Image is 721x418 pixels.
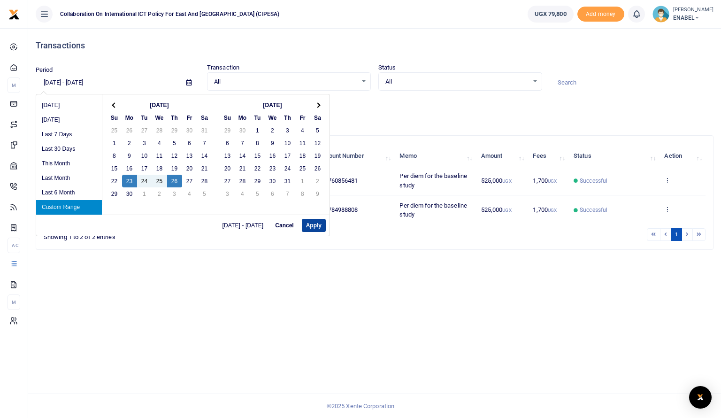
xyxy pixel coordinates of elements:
th: We [152,111,167,124]
td: 11 [152,149,167,162]
li: [DATE] [36,98,102,113]
input: Search [550,75,713,91]
td: 28 [197,175,212,187]
td: 31 [280,175,295,187]
button: Apply [302,219,326,232]
a: 1 [671,228,682,241]
td: 24 [280,162,295,175]
td: 13 [220,149,235,162]
td: 25 [152,175,167,187]
td: 29 [107,187,122,200]
td: 30 [182,124,197,137]
li: M [8,77,20,93]
th: Amount: activate to sort column ascending [476,146,528,166]
td: 5 [167,137,182,149]
th: Su [107,111,122,124]
li: [DATE] [36,113,102,127]
td: 22 [250,162,265,175]
td: 5 [310,124,325,137]
td: 1 [250,124,265,137]
td: 17 [280,149,295,162]
td: 14 [235,149,250,162]
a: profile-user [PERSON_NAME] ENABEL [652,6,713,23]
td: 20 [220,162,235,175]
td: 12 [310,137,325,149]
li: Toup your wallet [577,7,624,22]
img: profile-user [652,6,669,23]
th: [DATE] [235,99,310,111]
span: UGX 79,800 [535,9,567,19]
td: 19 [167,162,182,175]
td: 23 [265,162,280,175]
td: 16 [265,149,280,162]
td: 5 [250,187,265,200]
td: 28 [152,124,167,137]
div: Open Intercom Messenger [689,386,712,409]
td: 6 [220,137,235,149]
th: Th [167,111,182,124]
small: [PERSON_NAME] [673,6,713,14]
td: 26 [310,162,325,175]
p: Download [36,102,713,112]
td: 4 [152,137,167,149]
td: 28 [235,175,250,187]
span: 525,000 [481,177,512,184]
a: Add money [577,10,624,17]
td: 25 [107,124,122,137]
td: 15 [250,149,265,162]
small: UGX [502,208,511,213]
th: Status: activate to sort column ascending [568,146,659,166]
td: 25 [295,162,310,175]
td: 26 [167,175,182,187]
th: Su [220,111,235,124]
td: 27 [182,175,197,187]
li: Custom Range [36,200,102,215]
th: Fees: activate to sort column ascending [528,146,568,166]
th: Tu [137,111,152,124]
td: 11 [295,137,310,149]
h4: Transactions [36,40,713,51]
input: select period [36,75,179,91]
td: 4 [235,187,250,200]
td: 3 [220,187,235,200]
td: 7 [197,137,212,149]
td: 16 [122,162,137,175]
span: 256760856481 [318,177,358,184]
td: 1 [295,175,310,187]
td: 10 [280,137,295,149]
td: 5 [197,187,212,200]
button: Cancel [271,219,298,232]
span: Add money [577,7,624,22]
li: Last Month [36,171,102,186]
label: Status [378,63,396,72]
td: 19 [310,149,325,162]
td: 9 [265,137,280,149]
span: Successful [580,177,607,185]
td: 4 [295,124,310,137]
th: Fr [295,111,310,124]
td: 1 [137,187,152,200]
small: UGX [548,208,557,213]
th: Action: activate to sort column ascending [659,146,706,166]
th: Sa [197,111,212,124]
td: 21 [197,162,212,175]
td: 6 [265,187,280,200]
span: Collaboration on International ICT Policy For East and [GEOGRAPHIC_DATA] (CIPESA) [56,10,283,18]
td: 8 [250,137,265,149]
th: Tu [250,111,265,124]
td: 9 [122,149,137,162]
td: 2 [265,124,280,137]
th: [DATE] [122,99,197,111]
small: UGX [502,178,511,184]
td: 22 [107,175,122,187]
label: Transaction [207,63,239,72]
a: logo-small logo-large logo-large [8,10,20,17]
li: Last 6 Month [36,186,102,200]
td: 29 [167,124,182,137]
td: 13 [182,149,197,162]
td: 18 [295,149,310,162]
li: Ac [8,238,20,253]
th: Sa [310,111,325,124]
td: 3 [137,137,152,149]
li: Wallet ballance [524,6,577,23]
